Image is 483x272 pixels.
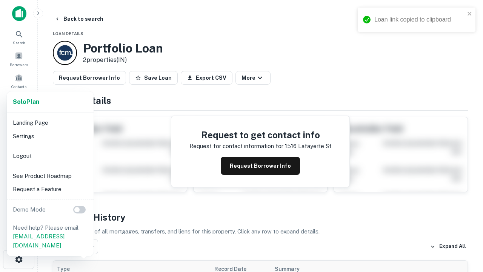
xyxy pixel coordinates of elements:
[13,98,39,105] strong: Solo Plan
[374,15,465,24] div: Loan link copied to clipboard
[10,205,49,214] p: Demo Mode
[10,130,91,143] li: Settings
[467,11,472,18] button: close
[10,182,91,196] li: Request a Feature
[445,212,483,248] iframe: Chat Widget
[10,116,91,130] li: Landing Page
[13,223,88,250] p: Need help? Please email
[10,169,91,183] li: See Product Roadmap
[13,97,39,107] a: SoloPlan
[13,233,65,249] a: [EMAIL_ADDRESS][DOMAIN_NAME]
[10,149,91,163] li: Logout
